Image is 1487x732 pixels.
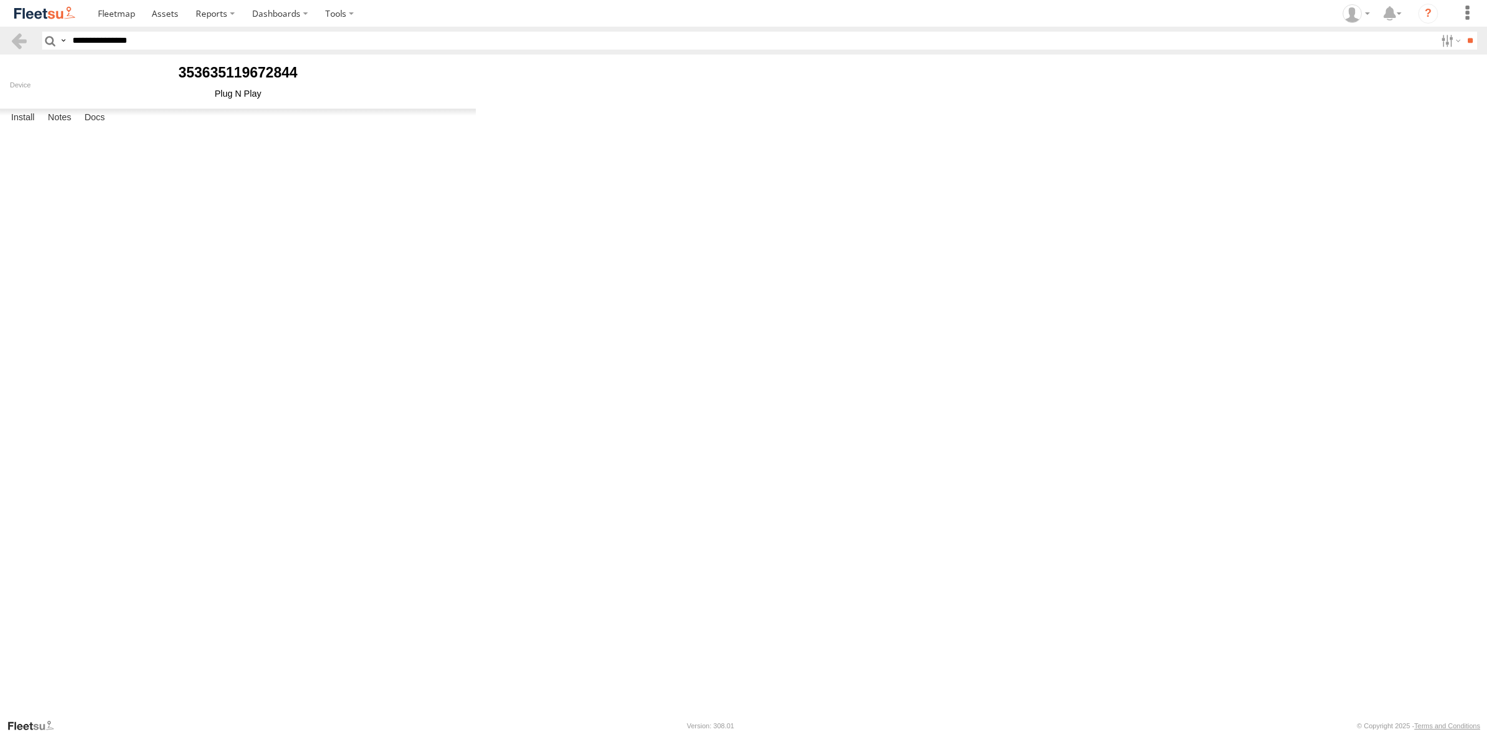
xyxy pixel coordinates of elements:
[687,722,734,730] div: Version: 308.01
[42,109,77,126] label: Notes
[7,720,64,732] a: Visit our Website
[1357,722,1480,730] div: © Copyright 2025 -
[5,109,41,126] label: Install
[178,64,297,81] b: 353635119672844
[1338,4,1374,23] div: Aasif Ayoob
[1418,4,1438,24] i: ?
[58,32,68,50] label: Search Query
[1436,32,1463,50] label: Search Filter Options
[10,89,466,99] div: Plug N Play
[1415,722,1480,730] a: Terms and Conditions
[78,109,111,126] label: Docs
[10,81,466,89] div: Device
[12,5,77,22] img: fleetsu-logo-horizontal.svg
[10,32,28,50] a: Back to previous Page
